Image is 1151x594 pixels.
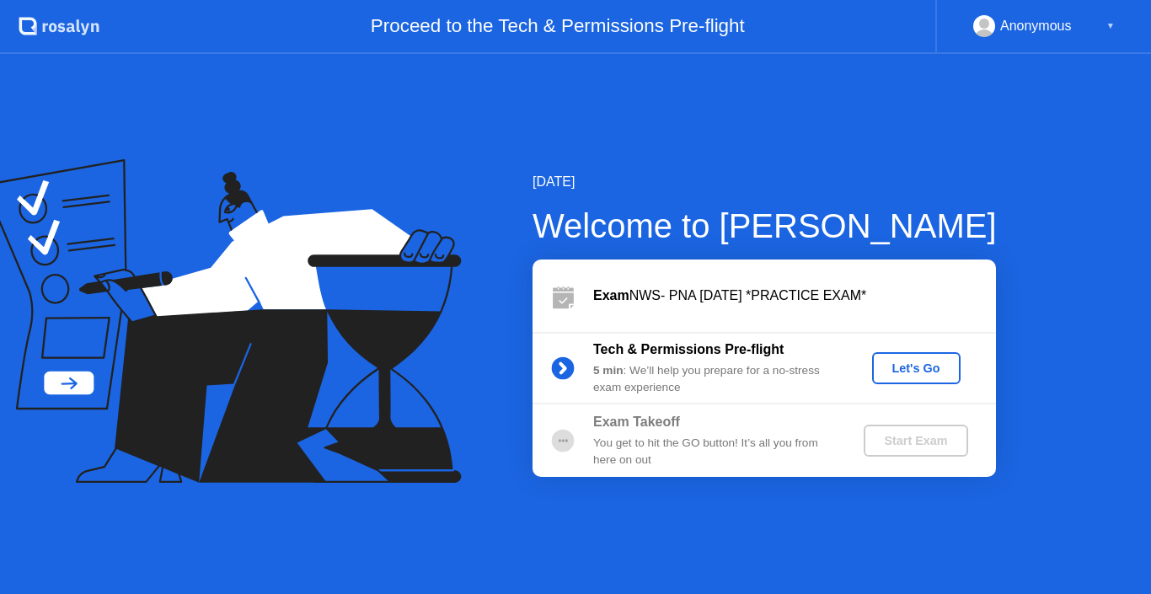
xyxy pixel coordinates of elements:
[879,361,954,375] div: Let's Go
[593,435,836,469] div: You get to hit the GO button! It’s all you from here on out
[1106,15,1115,37] div: ▼
[533,172,997,192] div: [DATE]
[864,425,967,457] button: Start Exam
[593,286,996,306] div: NWS- PNA [DATE] *PRACTICE EXAM*
[593,342,784,356] b: Tech & Permissions Pre-flight
[593,364,624,377] b: 5 min
[872,352,961,384] button: Let's Go
[593,288,629,302] b: Exam
[593,415,680,429] b: Exam Takeoff
[593,362,836,397] div: : We’ll help you prepare for a no-stress exam experience
[1000,15,1072,37] div: Anonymous
[870,434,961,447] div: Start Exam
[533,201,997,251] div: Welcome to [PERSON_NAME]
